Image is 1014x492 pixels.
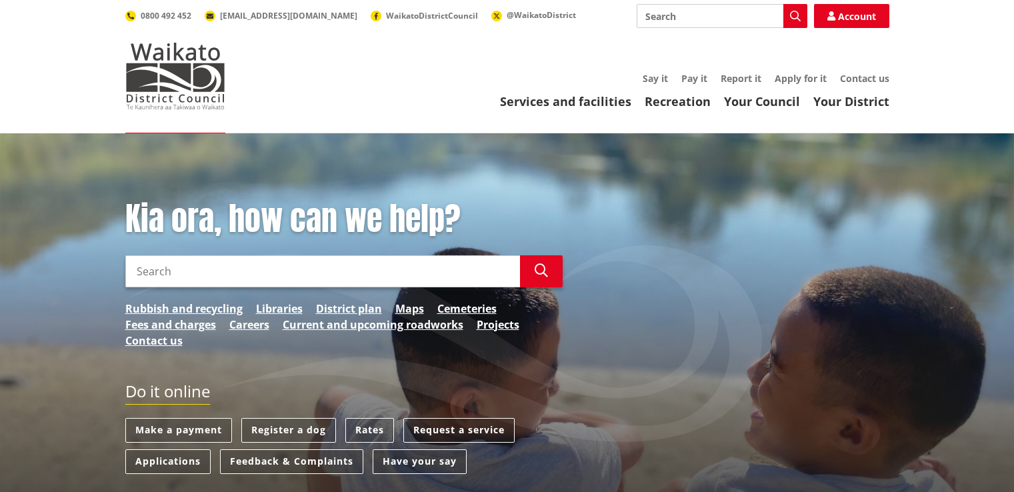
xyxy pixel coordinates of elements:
[395,301,424,317] a: Maps
[125,382,210,405] h2: Do it online
[403,418,515,443] a: Request a service
[141,10,191,21] span: 0800 492 452
[637,4,807,28] input: Search input
[283,317,463,333] a: Current and upcoming roadworks
[125,449,211,474] a: Applications
[256,301,303,317] a: Libraries
[507,9,576,21] span: @WaikatoDistrict
[371,10,478,21] a: WaikatoDistrictCouncil
[721,72,761,85] a: Report it
[125,43,225,109] img: Waikato District Council - Te Kaunihera aa Takiwaa o Waikato
[125,200,563,239] h1: Kia ora, how can we help?
[373,449,467,474] a: Have your say
[813,93,889,109] a: Your District
[840,72,889,85] a: Contact us
[775,72,827,85] a: Apply for it
[229,317,269,333] a: Careers
[491,9,576,21] a: @WaikatoDistrict
[645,93,711,109] a: Recreation
[437,301,497,317] a: Cemeteries
[241,418,336,443] a: Register a dog
[681,72,707,85] a: Pay it
[386,10,478,21] span: WaikatoDistrictCouncil
[125,418,232,443] a: Make a payment
[814,4,889,28] a: Account
[220,10,357,21] span: [EMAIL_ADDRESS][DOMAIN_NAME]
[316,301,382,317] a: District plan
[724,93,800,109] a: Your Council
[500,93,631,109] a: Services and facilities
[477,317,519,333] a: Projects
[220,449,363,474] a: Feedback & Complaints
[125,10,191,21] a: 0800 492 452
[125,255,520,287] input: Search input
[125,317,216,333] a: Fees and charges
[125,301,243,317] a: Rubbish and recycling
[125,333,183,349] a: Contact us
[643,72,668,85] a: Say it
[205,10,357,21] a: [EMAIL_ADDRESS][DOMAIN_NAME]
[345,418,394,443] a: Rates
